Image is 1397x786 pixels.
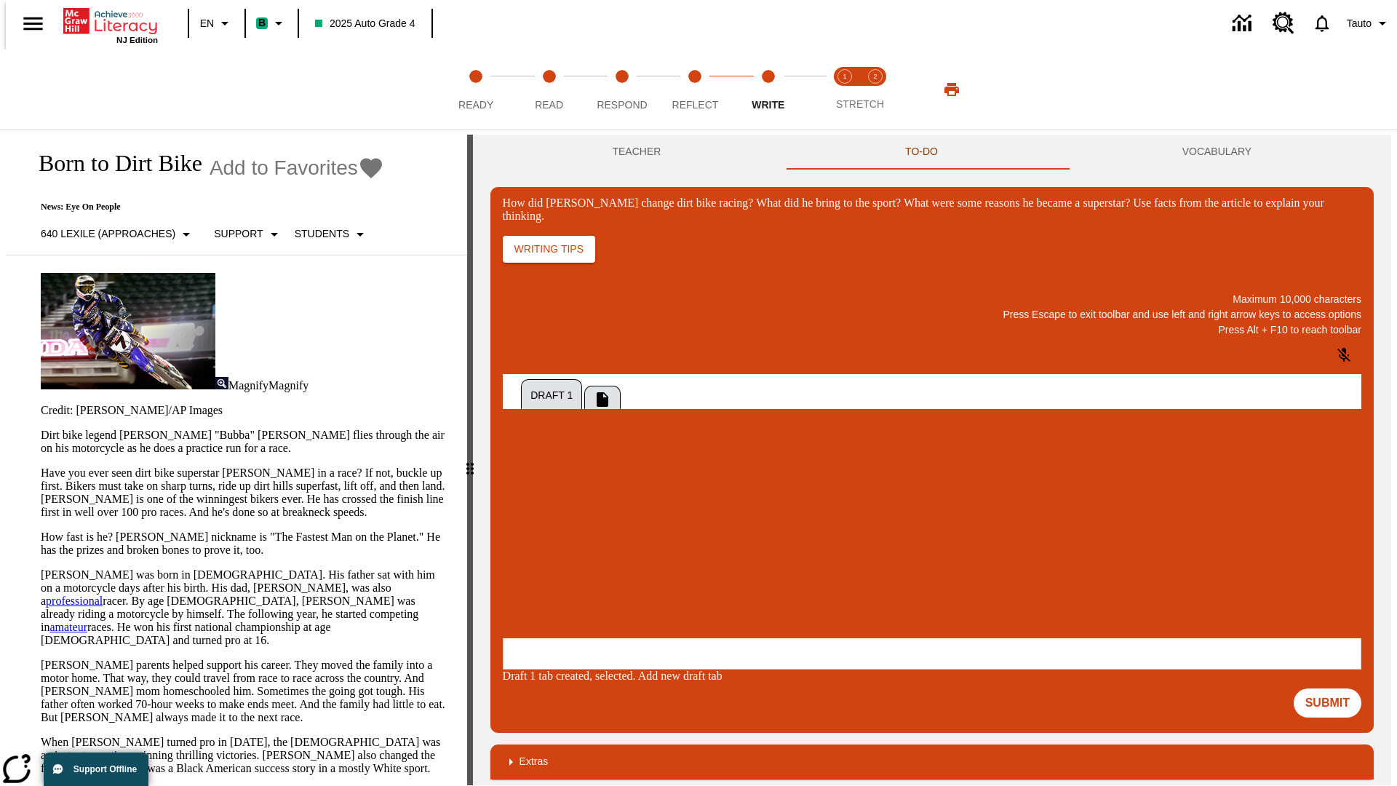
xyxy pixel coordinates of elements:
[41,531,450,557] p: How fast is he? [PERSON_NAME] nickname is "The Fastest Man on the Planet." He has the prizes and ...
[1060,135,1374,170] button: VOCABULARY
[35,221,201,247] button: Select Lexile, 640 Lexile (Approaches)
[503,374,1361,670] div: Draft 1
[503,236,595,263] button: Writing Tips
[1303,4,1341,42] a: Notifications
[6,12,212,38] body: How did Stewart change dirt bike racing? What did he bring to the sport? What were some reasons h...
[41,226,175,242] p: 640 Lexile (Approaches)
[503,196,1361,223] div: How did [PERSON_NAME] change dirt bike racing? What did he bring to the sport? What were some rea...
[824,49,866,130] button: Stretch Read step 1 of 2
[289,221,375,247] button: Select Student
[41,404,450,417] p: Credit: [PERSON_NAME]/AP Images
[194,10,240,36] button: Language: EN, Select a language
[1326,338,1361,373] button: Click to activate and allow voice recognition
[23,150,202,177] h1: Born to Dirt Bike
[41,429,450,455] p: Dirt bike legend [PERSON_NAME] "Bubba" [PERSON_NAME] flies through the air on his motorcycle as h...
[200,16,214,31] span: EN
[295,226,349,242] p: Students
[503,670,1361,683] div: Draft 1 tab created, selected. Add new draft tab
[46,595,103,607] a: professional
[41,736,450,775] p: When [PERSON_NAME] turned pro in [DATE], the [DEMOGRAPHIC_DATA] was an instant , winning thrillin...
[12,2,55,45] button: Open side menu
[268,379,309,392] span: Magnify
[250,10,293,36] button: Boost Class color is mint green. Change class color
[214,226,263,242] p: Support
[49,621,87,633] a: amateur
[473,135,1391,785] div: activity
[873,73,877,80] text: 2
[63,5,158,44] div: Home
[580,49,664,130] button: Respond step 3 of 5
[6,12,212,38] p: One change [PERSON_NAME] brought to dirt bike racing was…
[928,76,975,103] button: Print
[521,379,582,413] button: Draft 1
[44,753,148,786] button: Support Offline
[434,49,518,130] button: Ready step 1 of 5
[73,764,137,774] span: Support Offline
[726,49,811,130] button: Write step 5 of 5
[854,49,896,130] button: Stretch Respond step 2 of 2
[535,99,563,111] span: Read
[315,16,415,31] span: 2025 Auto Grade 4
[1347,16,1372,31] span: Tauto
[584,386,621,413] button: Add New Draft
[503,292,1361,307] p: Maximum 10,000 characters
[467,135,473,785] div: Press Enter or Spacebar and then press right and left arrow keys to move the slider
[836,98,884,110] span: STRETCH
[1264,4,1303,43] a: Resource Center, Will open in new tab
[653,49,737,130] button: Reflect step 4 of 5
[23,202,384,213] p: News: Eye On People
[597,99,647,111] span: Respond
[215,377,228,389] img: Magnify
[208,221,288,247] button: Scaffolds, Support
[490,135,1374,170] div: Instructional Panel Tabs
[41,659,450,724] p: [PERSON_NAME] parents helped support his career. They moved the family into a motor home. That wa...
[490,745,1374,779] div: Extras
[1224,4,1264,44] a: Data Center
[116,36,158,44] span: NJ Edition
[503,307,1361,322] p: Press Escape to exit toolbar and use left and right arrow keys to access options
[503,322,1361,338] p: Press Alt + F10 to reach toolbar
[6,135,467,778] div: reading
[520,374,1319,413] div: Tab Group
[41,467,450,519] p: Have you ever seen dirt bike superstar [PERSON_NAME] in a race? If not, buckle up first. Bikers m...
[506,49,591,130] button: Read step 2 of 5
[1341,10,1397,36] button: Profile/Settings
[458,99,493,111] span: Ready
[86,749,130,761] a: sensation
[41,568,450,647] p: [PERSON_NAME] was born in [DEMOGRAPHIC_DATA]. His father sat with him on a motorcycle days after ...
[752,99,784,111] span: Write
[228,379,268,392] span: Magnify
[843,73,846,80] text: 1
[783,135,1060,170] button: TO-DO
[490,135,784,170] button: Teacher
[210,155,384,180] button: Add to Favorites - Born to Dirt Bike
[1294,688,1361,718] button: Submit
[210,156,358,180] span: Add to Favorites
[672,99,719,111] span: Reflect
[258,14,266,32] span: B
[520,754,549,769] p: Extras
[41,273,215,389] img: Motocross racer James Stewart flies through the air on his dirt bike.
